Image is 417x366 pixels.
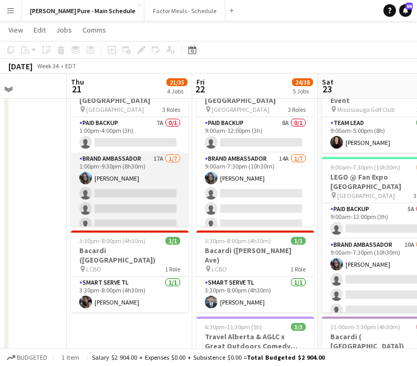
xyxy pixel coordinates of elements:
[165,237,180,245] span: 1/1
[79,237,145,245] span: 3:30pm-8:00pm (4h30m)
[322,77,333,87] span: Sat
[78,23,110,37] a: Comms
[65,62,76,70] div: EDT
[86,106,144,113] span: [GEOGRAPHIC_DATA]
[22,1,144,21] button: [PERSON_NAME] Pure - Main Schedule
[8,25,23,35] span: View
[165,265,180,273] span: 1 Role
[205,323,262,331] span: 6:30pm-11:30pm (5h)
[4,23,27,37] a: View
[196,71,314,226] app-job-card: 9:00am-7:30pm (10h30m)1/9LEGO @ Fan Expo [GEOGRAPHIC_DATA] [GEOGRAPHIC_DATA]3 RolesPaid Backup8A0...
[291,323,306,331] span: 3/3
[399,4,412,17] a: 66
[167,87,187,95] div: 4 Jobs
[71,71,189,226] app-job-card: 1:00pm-9:30pm (8h30m)1/9LEGO @ Fan Expo [GEOGRAPHIC_DATA] [GEOGRAPHIC_DATA]3 RolesPaid Backup7A0/...
[196,231,314,312] app-job-card: 3:30pm-8:00pm (4h30m)1/1Bacardi ([PERSON_NAME] Ave) LCBO1 RoleSmart Serve TL1/13:30pm-8:00pm (4h3...
[205,237,271,245] span: 3:30pm-8:00pm (4h30m)
[71,117,189,153] app-card-role: Paid Backup7A0/11:00pm-4:00pm (3h)
[291,237,306,245] span: 1/1
[56,25,72,35] span: Jobs
[196,332,314,351] h3: Travel Alberta & AGLC x Great Outdoors Comedy Festival [GEOGRAPHIC_DATA]
[69,83,84,95] span: 21
[29,23,50,37] a: Edit
[212,106,269,113] span: [GEOGRAPHIC_DATA]
[293,87,312,95] div: 5 Jobs
[405,3,413,9] span: 66
[71,246,189,265] h3: Bacardi ([GEOGRAPHIC_DATA])
[196,246,314,265] h3: Bacardi ([PERSON_NAME] Ave)
[288,106,306,113] span: 3 Roles
[330,163,400,171] span: 9:00am-7:30pm (10h30m)
[86,265,101,273] span: LCBO
[320,83,333,95] span: 23
[330,323,400,331] span: 11:00am-3:30pm (4h30m)
[71,153,189,280] app-card-role: Brand Ambassador17A1/71:00pm-9:30pm (8h30m)[PERSON_NAME]
[71,77,84,87] span: Thu
[290,265,306,273] span: 1 Role
[5,352,49,363] button: Budgeted
[292,78,313,86] span: 24/38
[195,83,205,95] span: 22
[8,61,33,71] div: [DATE]
[196,153,314,280] app-card-role: Brand Ambassador14A1/79:00am-7:30pm (10h30m)[PERSON_NAME]
[58,353,83,361] span: 1 item
[196,77,205,87] span: Fri
[17,354,47,361] span: Budgeted
[92,353,325,361] div: Salary $2 904.00 + Expenses $0.00 + Subsistence $0.00 =
[337,106,394,113] span: Mississauga Golf Club
[71,231,189,312] app-job-card: 3:30pm-8:00pm (4h30m)1/1Bacardi ([GEOGRAPHIC_DATA]) LCBO1 RoleSmart Serve TL1/13:30pm-8:00pm (4h3...
[247,353,325,361] span: Total Budgeted $2 904.00
[337,192,395,200] span: [GEOGRAPHIC_DATA]
[71,277,189,312] app-card-role: Smart Serve TL1/13:30pm-8:00pm (4h30m)[PERSON_NAME]
[212,265,227,273] span: LCBO
[82,25,106,35] span: Comms
[34,25,46,35] span: Edit
[144,1,225,21] button: Factor Meals - Schedule
[166,78,187,86] span: 21/35
[196,277,314,312] app-card-role: Smart Serve TL1/13:30pm-8:00pm (4h30m)[PERSON_NAME]
[52,23,76,37] a: Jobs
[196,117,314,153] app-card-role: Paid Backup8A0/19:00am-12:00pm (3h)
[162,106,180,113] span: 3 Roles
[35,62,61,70] span: Week 34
